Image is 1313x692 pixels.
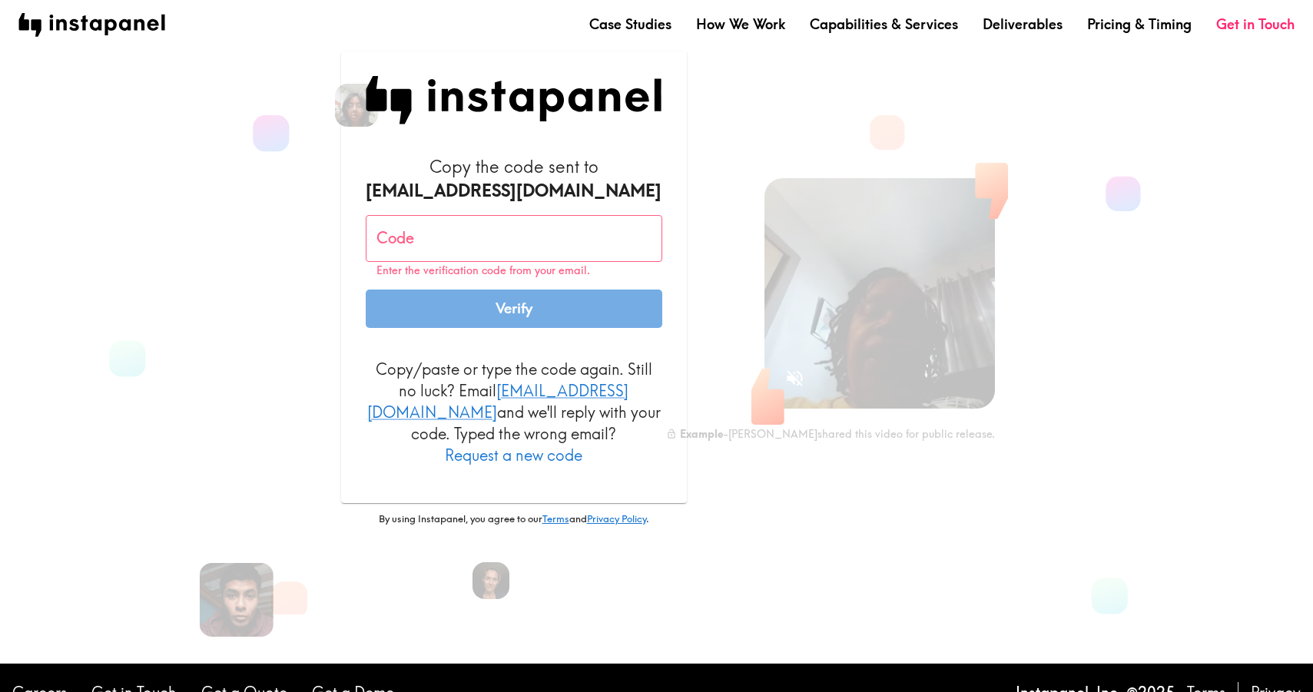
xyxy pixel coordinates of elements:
p: By using Instapanel, you agree to our and . [341,512,687,526]
img: Giannina [472,562,509,599]
a: Terms [542,512,569,525]
a: How We Work [696,15,785,34]
b: Example [680,427,723,441]
p: Copy/paste or type the code again. Still no luck? Email and we'll reply with your code. Typed the... [366,359,662,466]
p: Enter the verification code from your email. [376,264,652,277]
img: Alfredo [199,563,273,637]
a: Deliverables [983,15,1063,34]
a: [EMAIL_ADDRESS][DOMAIN_NAME] [367,381,629,422]
a: Get in Touch [1216,15,1295,34]
button: Sound is off [778,362,811,395]
h6: Copy the code sent to [366,155,662,203]
a: Pricing & Timing [1087,15,1192,34]
img: instapanel [18,13,165,37]
button: Verify [366,290,662,328]
a: Privacy Policy [587,512,646,525]
img: Instapanel [366,76,662,124]
img: Heena [335,84,378,127]
a: Case Studies [589,15,671,34]
button: Request a new code [445,445,582,466]
div: [EMAIL_ADDRESS][DOMAIN_NAME] [366,179,662,203]
input: xxx_xxx_xxx [366,215,662,263]
a: Capabilities & Services [810,15,958,34]
div: - [PERSON_NAME] shared this video for public release. [666,427,995,441]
